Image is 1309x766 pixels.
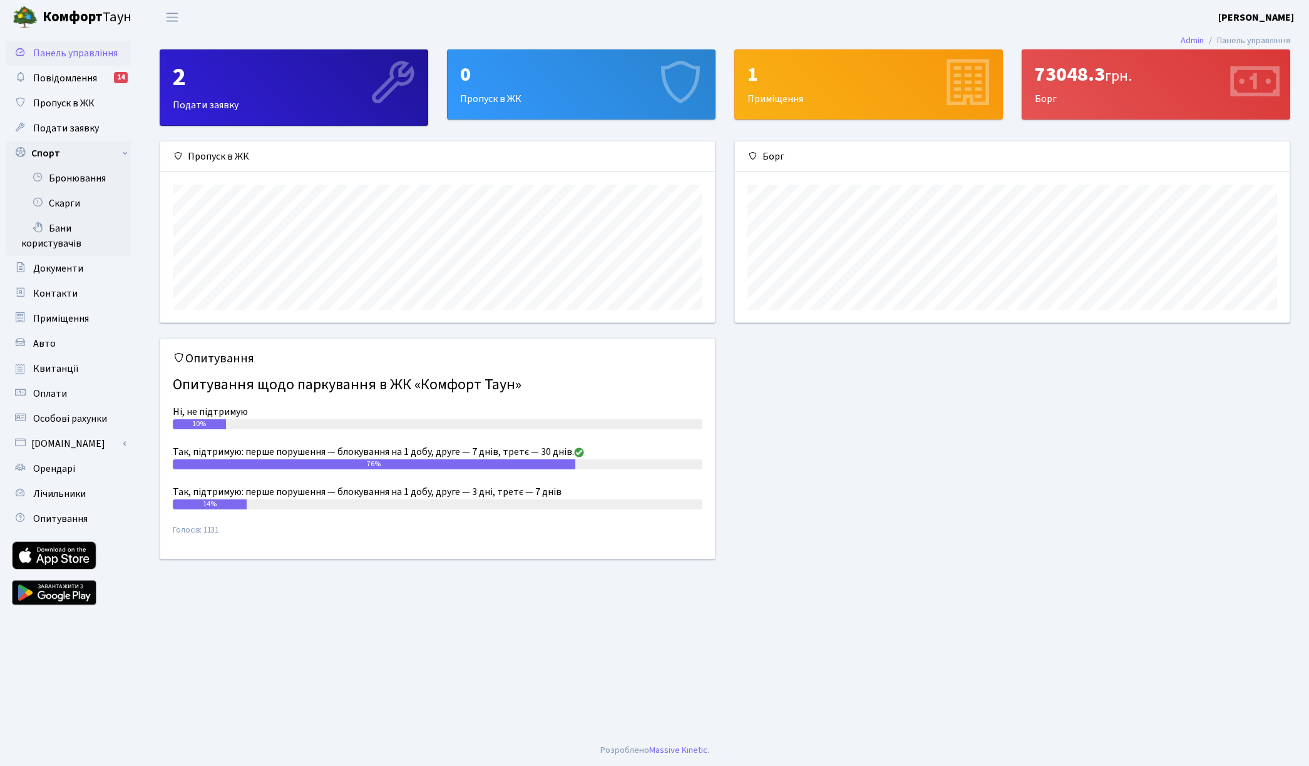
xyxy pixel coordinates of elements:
[1105,65,1132,87] span: грн.
[33,96,95,110] span: Пропуск в ЖК
[735,50,1002,119] div: Приміщення
[33,287,78,300] span: Контакти
[6,406,131,431] a: Особові рахунки
[6,216,131,256] a: Бани користувачів
[160,50,428,125] div: Подати заявку
[33,312,89,325] span: Приміщення
[735,141,1290,172] div: Борг
[6,41,131,66] a: Панель управління
[173,499,247,509] div: 14%
[447,49,716,120] a: 0Пропуск в ЖК
[6,116,131,141] a: Подати заявку
[6,456,131,481] a: Орендарі
[6,91,131,116] a: Пропуск в ЖК
[734,49,1003,120] a: 1Приміщення
[33,512,88,526] span: Опитування
[6,281,131,306] a: Контакти
[33,46,118,60] span: Панель управління
[33,387,67,401] span: Оплати
[33,362,79,375] span: Квитанції
[6,381,131,406] a: Оплати
[1218,11,1294,24] b: [PERSON_NAME]
[43,7,103,27] b: Комфорт
[1181,34,1204,47] a: Admin
[13,5,38,30] img: logo.png
[160,141,715,172] div: Пропуск в ЖК
[114,72,128,83] div: 14
[43,7,131,28] span: Таун
[6,256,131,281] a: Документи
[448,50,715,119] div: Пропуск в ЖК
[33,487,86,501] span: Лічильники
[6,306,131,331] a: Приміщення
[747,63,990,86] div: 1
[33,262,83,275] span: Документи
[173,459,575,469] div: 76%
[33,412,107,426] span: Особові рахунки
[6,331,131,356] a: Авто
[157,7,188,28] button: Переключити навігацію
[173,404,702,419] div: Ні, не підтримую
[6,66,131,91] a: Повідомлення14
[1204,34,1290,48] li: Панель управління
[649,743,707,757] a: Massive Kinetic
[1035,63,1277,86] div: 73048.3
[33,337,56,350] span: Авто
[6,356,131,381] a: Квитанції
[6,506,131,531] a: Опитування
[173,351,702,366] h5: Опитування
[173,419,226,429] div: 10%
[173,524,702,546] small: Голосів: 1131
[460,63,702,86] div: 0
[6,141,131,166] a: Спорт
[173,484,702,499] div: Так, підтримую: перше порушення — блокування на 1 добу, друге — 3 дні, третє — 7 днів
[173,371,702,399] h4: Опитування щодо паркування в ЖК «Комфорт Таун»
[6,166,131,191] a: Бронювання
[33,462,75,476] span: Орендарі
[600,743,709,757] div: Розроблено .
[6,191,131,216] a: Скарги
[6,481,131,506] a: Лічильники
[173,63,415,93] div: 2
[33,71,97,85] span: Повідомлення
[1162,28,1309,54] nav: breadcrumb
[1022,50,1290,119] div: Борг
[1218,10,1294,25] a: [PERSON_NAME]
[173,444,702,459] div: Так, підтримую: перше порушення — блокування на 1 добу, друге — 7 днів, третє — 30 днів.
[160,49,428,126] a: 2Подати заявку
[33,121,99,135] span: Подати заявку
[6,431,131,456] a: [DOMAIN_NAME]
